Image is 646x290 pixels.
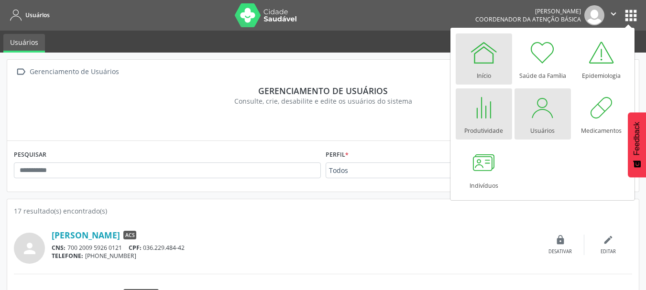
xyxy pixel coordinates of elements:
[623,7,639,24] button: apps
[3,34,45,53] a: Usuários
[14,65,120,79] a:  Gerenciamento de Usuários
[52,244,66,252] span: CNS:
[573,88,630,140] a: Medicamentos
[52,252,83,260] span: TELEFONE:
[584,5,604,25] img: img
[608,9,619,19] i: 
[28,65,120,79] div: Gerenciamento de Usuários
[326,148,349,162] label: Perfil
[573,33,630,85] a: Epidemiologia
[14,65,28,79] i: 
[329,166,457,175] span: Todos
[123,231,136,239] span: ACS
[555,235,566,245] i: lock
[14,206,632,216] div: 17 resultado(s) encontrado(s)
[604,5,623,25] button: 
[456,33,512,85] a: Início
[52,230,120,240] a: [PERSON_NAME]
[515,88,571,140] a: Usuários
[456,88,512,140] a: Produtividade
[601,248,616,255] div: Editar
[21,86,625,96] div: Gerenciamento de usuários
[548,248,572,255] div: Desativar
[475,7,581,15] div: [PERSON_NAME]
[14,148,46,162] label: PESQUISAR
[515,33,571,85] a: Saúde da Família
[25,11,50,19] span: Usuários
[129,244,142,252] span: CPF:
[52,252,537,260] div: [PHONE_NUMBER]
[7,7,50,23] a: Usuários
[628,112,646,177] button: Feedback - Mostrar pesquisa
[456,143,512,194] a: Indivíduos
[21,240,38,257] i: person
[475,15,581,23] span: Coordenador da Atenção Básica
[52,244,537,252] div: 700 2009 5926 0121 036.229.484-42
[603,235,613,245] i: edit
[21,96,625,106] div: Consulte, crie, desabilite e edite os usuários do sistema
[633,122,641,155] span: Feedback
